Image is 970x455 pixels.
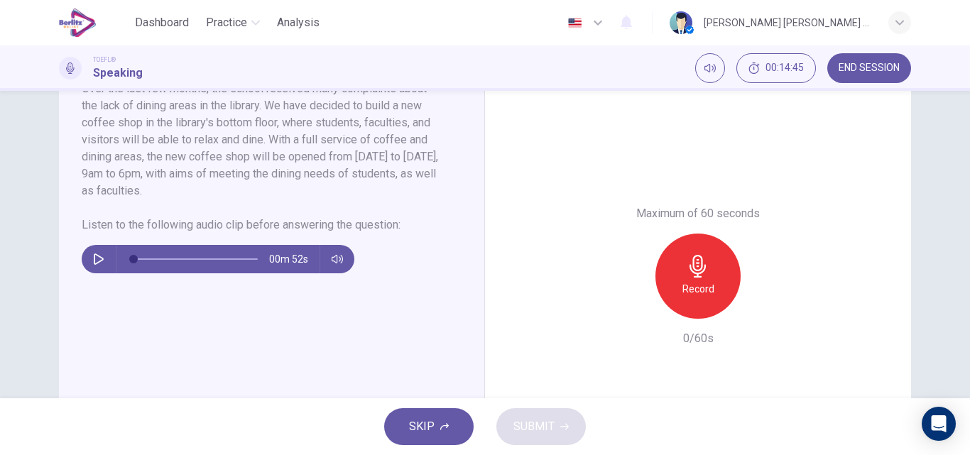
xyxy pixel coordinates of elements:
[277,14,320,31] span: Analysis
[655,234,741,319] button: Record
[695,53,725,83] div: Mute
[59,9,129,37] a: EduSynch logo
[566,18,584,28] img: en
[93,55,116,65] span: TOEFL®
[765,62,804,74] span: 00:14:45
[271,10,325,35] button: Analysis
[670,11,692,34] img: Profile picture
[82,216,445,234] h6: Listen to the following audio clip before answering the question :
[636,205,760,222] h6: Maximum of 60 seconds
[682,280,714,297] h6: Record
[206,14,247,31] span: Practice
[736,53,816,83] div: Hide
[200,10,266,35] button: Practice
[736,53,816,83] button: 00:14:45
[82,80,445,199] h6: Over the last few months, the school received many complaints about the lack of dining areas in t...
[384,408,474,445] button: SKIP
[93,65,143,82] h1: Speaking
[129,10,195,35] button: Dashboard
[59,9,97,37] img: EduSynch logo
[704,14,871,31] div: [PERSON_NAME] [PERSON_NAME] Toledo
[827,53,911,83] button: END SESSION
[922,407,956,441] div: Open Intercom Messenger
[269,245,320,273] span: 00m 52s
[839,62,900,74] span: END SESSION
[683,330,714,347] h6: 0/60s
[135,14,189,31] span: Dashboard
[409,417,435,437] span: SKIP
